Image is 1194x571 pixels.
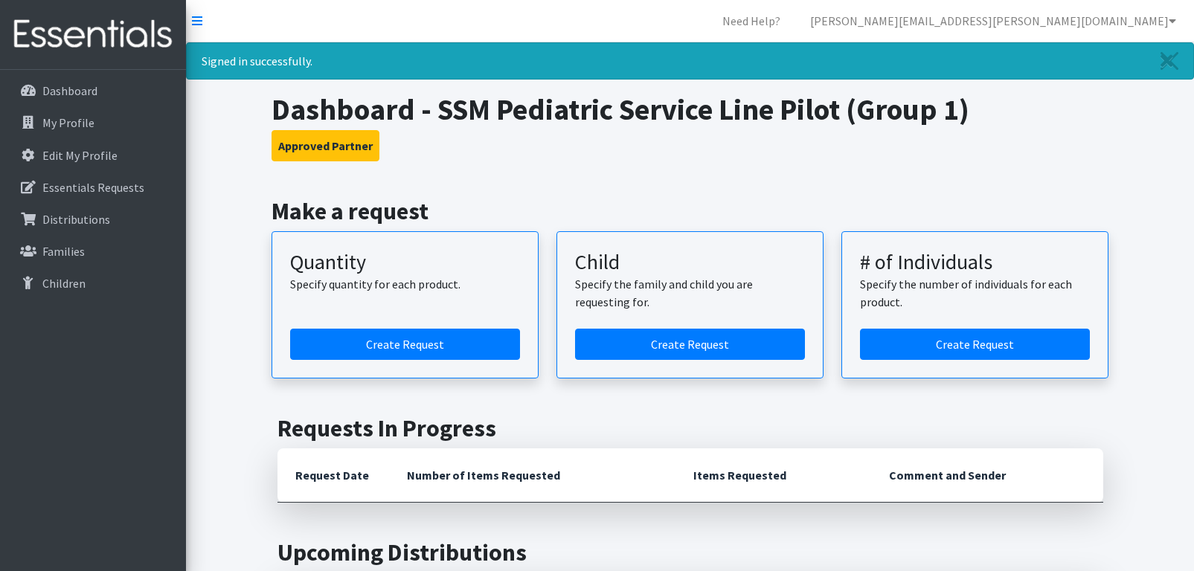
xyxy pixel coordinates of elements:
[710,6,792,36] a: Need Help?
[6,268,180,298] a: Children
[1146,43,1193,79] a: Close
[42,276,86,291] p: Children
[277,448,389,503] th: Request Date
[186,42,1194,80] div: Signed in successfully.
[675,448,871,503] th: Items Requested
[6,108,180,138] a: My Profile
[860,250,1090,275] h3: # of Individuals
[798,6,1188,36] a: [PERSON_NAME][EMAIL_ADDRESS][PERSON_NAME][DOMAIN_NAME]
[871,448,1102,503] th: Comment and Sender
[6,172,180,202] a: Essentials Requests
[6,76,180,106] a: Dashboard
[575,275,805,311] p: Specify the family and child you are requesting for.
[42,148,118,163] p: Edit My Profile
[277,414,1103,442] h2: Requests In Progress
[42,244,85,259] p: Families
[42,212,110,227] p: Distributions
[290,275,520,293] p: Specify quantity for each product.
[277,538,1103,567] h2: Upcoming Distributions
[290,250,520,275] h3: Quantity
[42,115,94,130] p: My Profile
[389,448,676,503] th: Number of Items Requested
[575,329,805,360] a: Create a request for a child or family
[272,197,1108,225] h2: Make a request
[6,141,180,170] a: Edit My Profile
[6,204,180,234] a: Distributions
[272,130,379,161] button: Approved Partner
[42,180,144,195] p: Essentials Requests
[860,329,1090,360] a: Create a request by number of individuals
[290,329,520,360] a: Create a request by quantity
[6,10,180,59] img: HumanEssentials
[42,83,97,98] p: Dashboard
[860,275,1090,311] p: Specify the number of individuals for each product.
[6,236,180,266] a: Families
[575,250,805,275] h3: Child
[272,91,1108,127] h1: Dashboard - SSM Pediatric Service Line Pilot (Group 1)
